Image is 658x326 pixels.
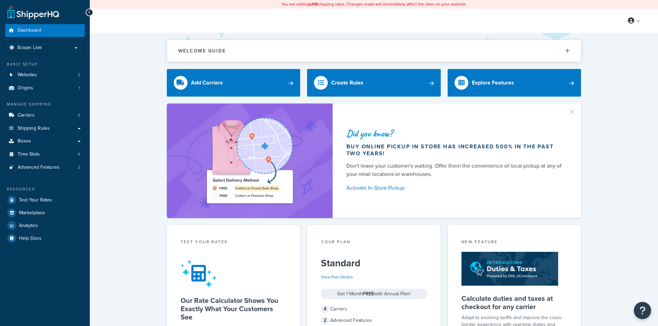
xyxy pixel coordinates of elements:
[331,78,363,88] div: Create Rules
[5,186,85,192] div: Resources
[19,210,45,216] span: Marketplace
[346,129,565,138] div: Did you know?
[461,294,568,311] h5: Calculate duties and taxes at checkout for any carrier
[5,109,85,122] a: Carriers3
[5,194,85,206] a: Test Your Rates
[18,28,41,33] span: Dashboard
[17,45,42,51] span: Scope: Live
[346,183,565,193] a: Activate In-Store Pickup
[5,82,85,95] a: Origins1
[5,101,85,107] div: Manage Shipping
[321,316,427,325] div: Advanced Features
[19,197,52,203] span: Test Your Rates
[18,72,37,78] span: Websites
[167,69,301,97] a: Add Carriers
[321,305,329,313] span: 4
[19,236,41,241] span: Help Docs
[346,162,565,178] div: Don't leave your customer's waiting. Offer them the convenience of local pickup at any of your re...
[307,69,441,97] a: Create Rules
[18,138,31,144] span: Boxes
[448,69,581,97] a: Explore Features
[167,40,581,62] button: Welcome Guide
[634,302,651,319] button: Open Resource Center
[78,165,80,170] span: 2
[321,289,427,299] div: Get 1 Month with Annual Plan!
[78,151,80,157] span: 0
[18,126,50,131] span: Shipping Rules
[187,114,312,208] img: ad-shirt-map-b0359fc47e01cab431d101c4b569394f6a03f54285957d908178d52f29eb9668.png
[178,48,226,53] h2: Welcome Guide
[5,232,85,245] a: Help Docs
[5,148,85,161] a: Time Slots0
[5,161,85,174] a: Advanced Features2
[18,151,40,157] span: Time Slots
[18,165,59,170] span: Advanced Features
[5,24,85,37] a: Dashboard
[78,72,80,78] span: 2
[5,135,85,148] a: Boxes
[363,290,374,297] strong: FREE
[5,69,85,81] a: Websites2
[18,85,33,91] span: Origins
[321,316,329,325] span: 2
[18,112,35,118] span: Carriers
[5,207,85,219] a: Marketplace
[181,296,287,321] h5: Our Rate Calculator Shows You Exactly What Your Customers See
[5,61,85,67] div: Basic Setup
[5,69,85,81] li: Websites
[461,239,568,247] div: New Feature
[79,85,80,91] span: 1
[5,109,85,122] li: Carriers
[191,78,223,88] div: Add Carriers
[5,122,85,135] a: Shipping Rules
[321,258,427,269] h5: Standard
[5,219,85,232] a: Analytics
[472,78,514,88] div: Explore Features
[19,223,38,229] span: Analytics
[309,1,318,7] b: LIVE
[5,161,85,174] li: Advanced Features
[78,112,80,118] span: 3
[5,148,85,161] li: Time Slots
[321,274,353,280] a: View Plan Details
[321,304,427,314] div: Carriers
[321,239,427,247] div: Your Plan
[346,143,565,157] div: Buy online pickup in store has increased 500% in the past two years!
[181,239,287,247] div: Test your rates
[5,82,85,95] li: Origins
